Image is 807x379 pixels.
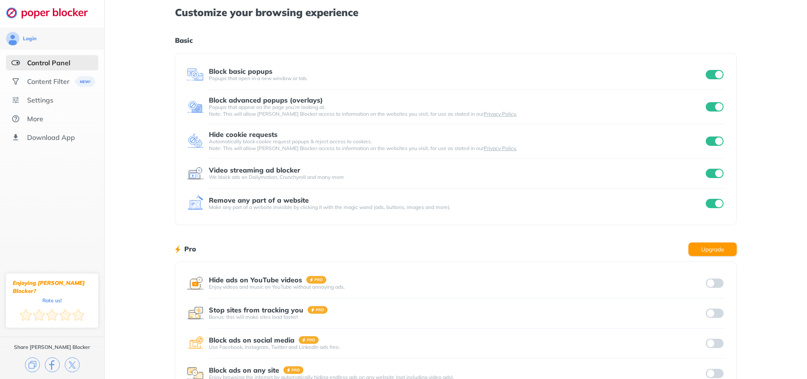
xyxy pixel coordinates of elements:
div: Hide ads on YouTube videos [209,276,302,284]
div: Block ads on social media [209,336,294,344]
div: Make any part of a website invisible by clicking it with the magic wand (ads, buttons, images and... [209,204,704,211]
div: Remove any part of a website [209,196,309,204]
img: pro-badge.svg [308,306,328,314]
div: We block ads on Dailymotion, Crunchyroll and many more [209,174,704,181]
img: social.svg [11,77,20,86]
div: Enjoying [PERSON_NAME] Blocker? [13,279,92,295]
div: Video streaming ad blocker [209,166,300,174]
div: Rate us! [42,298,62,302]
img: feature icon [187,133,204,150]
h1: Basic [175,35,737,46]
div: Stop sites from tracking you [209,306,303,314]
img: feature icon [187,195,204,212]
img: about.svg [11,114,20,123]
img: feature icon [187,275,204,292]
img: pro-badge.svg [299,336,319,344]
div: Bonus: this will make sites load faster! [209,314,704,320]
img: lighting bolt [175,244,180,254]
h1: Customize your browsing experience [175,7,737,18]
div: Control Panel [27,59,70,67]
div: Share [PERSON_NAME] Blocker [14,344,90,351]
div: Download App [27,133,75,142]
button: Upgrade [688,242,737,256]
div: Enjoy videos and music on YouTube without annoying ads. [209,284,704,290]
div: Settings [27,96,53,104]
a: Privacy Policy. [484,145,517,151]
img: copy.svg [25,357,40,372]
img: pro-badge.svg [283,366,304,374]
div: Block basic popups [209,67,272,75]
img: menuBanner.svg [75,76,95,87]
img: logo-webpage.svg [6,7,97,19]
div: Use Facebook, Instagram, Twitter and LinkedIn ads free. [209,344,704,351]
div: More [27,114,43,123]
div: Hide cookie requests [209,131,277,138]
img: feature icon [187,305,204,322]
div: Automatically block cookie request popups & reject access to cookies. Note: This will allow [PERS... [209,138,704,152]
div: Content Filter [27,77,69,86]
div: Block ads on any site [209,366,279,374]
img: features-selected.svg [11,59,20,67]
div: Block advanced popups (overlays) [209,96,323,104]
div: Login [23,35,36,42]
img: feature icon [187,98,204,115]
img: avatar.svg [6,32,19,45]
a: Privacy Policy. [484,111,517,117]
img: x.svg [65,357,80,372]
div: Popups that appear on the page you’re looking at. Note: This will allow [PERSON_NAME] Blocker acc... [209,104,704,117]
img: feature icon [187,335,204,352]
div: Popups that open in a new window or tab. [209,75,704,82]
img: facebook.svg [45,357,60,372]
img: download-app.svg [11,133,20,142]
img: feature icon [187,66,204,83]
img: feature icon [187,165,204,182]
img: pro-badge.svg [306,276,327,284]
img: settings.svg [11,96,20,104]
h1: Pro [184,243,196,254]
